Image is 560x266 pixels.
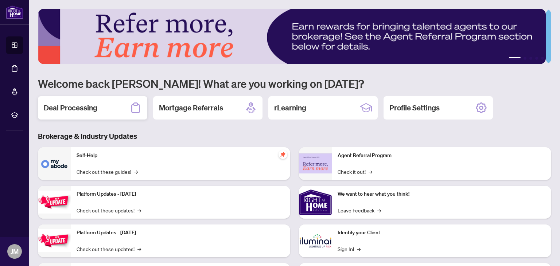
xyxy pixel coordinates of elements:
[77,152,284,160] p: Self-Help
[338,206,381,214] a: Leave Feedback→
[541,57,544,60] button: 5
[299,224,332,257] img: Identify your Client
[535,57,538,60] button: 4
[529,57,532,60] button: 3
[6,5,23,19] img: logo
[531,240,553,262] button: Open asap
[77,229,284,237] p: Platform Updates - [DATE]
[369,168,372,176] span: →
[299,186,332,219] img: We want to hear what you think!
[77,206,141,214] a: Check out these updates!→
[524,57,526,60] button: 2
[338,168,372,176] a: Check it out!→
[77,168,138,176] a: Check out these guides!→
[338,229,545,237] p: Identify your Client
[77,190,284,198] p: Platform Updates - [DATE]
[357,245,361,253] span: →
[38,229,71,252] img: Platform Updates - July 8, 2025
[137,245,141,253] span: →
[137,206,141,214] span: →
[38,191,71,214] img: Platform Updates - July 21, 2025
[134,168,138,176] span: →
[509,57,521,60] button: 1
[38,131,551,141] h3: Brokerage & Industry Updates
[38,77,551,90] h1: Welcome back [PERSON_NAME]! What are you working on [DATE]?
[338,152,545,160] p: Agent Referral Program
[389,103,440,113] h2: Profile Settings
[274,103,306,113] h2: rLearning
[299,153,332,173] img: Agent Referral Program
[11,246,19,257] span: JM
[338,190,545,198] p: We want to hear what you think!
[159,103,223,113] h2: Mortgage Referrals
[279,150,287,159] span: pushpin
[338,245,361,253] a: Sign In!→
[77,245,141,253] a: Check out these updates!→
[38,9,546,64] img: Slide 0
[38,147,71,180] img: Self-Help
[377,206,381,214] span: →
[44,103,97,113] h2: Deal Processing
